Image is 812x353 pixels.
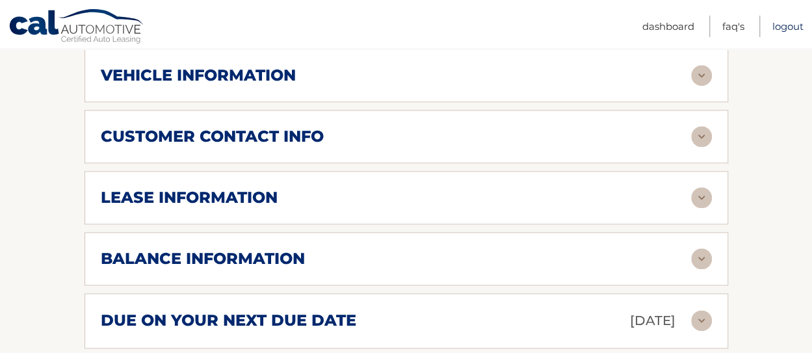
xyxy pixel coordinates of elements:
h2: balance information [101,249,305,268]
h2: customer contact info [101,127,324,146]
img: accordion-rest.svg [691,310,712,331]
a: Logout [772,16,804,37]
img: accordion-rest.svg [691,65,712,86]
img: accordion-rest.svg [691,248,712,269]
h2: vehicle information [101,66,296,85]
a: Cal Automotive [8,8,145,46]
img: accordion-rest.svg [691,187,712,208]
a: FAQ's [722,16,744,37]
p: [DATE] [630,309,675,332]
h2: lease information [101,188,278,207]
img: accordion-rest.svg [691,126,712,147]
a: Dashboard [642,16,694,37]
h2: due on your next due date [101,311,356,330]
